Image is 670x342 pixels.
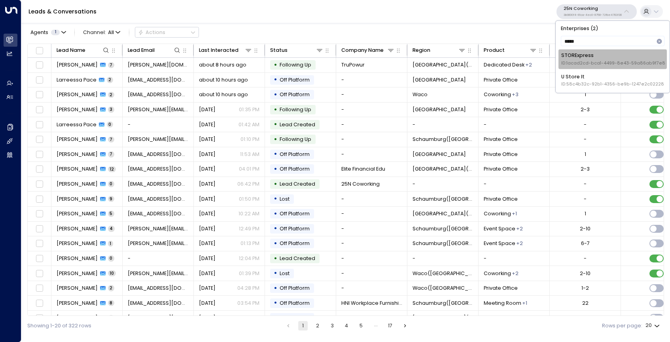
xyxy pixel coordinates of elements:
[413,136,473,143] span: Schaumburg(IL)
[525,61,532,68] div: Meeting Room,Private Office
[80,27,123,37] button: Channel:All
[280,91,310,98] span: Off Platform
[484,240,515,247] span: Event Space
[336,132,407,147] td: -
[27,27,68,37] button: Agents1
[51,30,60,35] span: 1
[479,117,550,132] td: -
[584,121,587,128] div: -
[199,61,246,68] span: about 8 hours ago
[413,314,473,321] span: Frisco(TX)
[280,240,310,247] span: Off Platform
[128,300,189,307] span: eichelbergerl@hniworkplacefurnishings.com
[35,254,44,263] span: Toggle select row
[341,180,380,188] span: 25N Coworking
[57,76,97,84] span: Larreessa Pace
[128,270,189,277] span: jurijs@effodio.com
[237,285,259,292] p: 04:28 PM
[336,87,407,102] td: -
[341,61,365,68] span: TruPowur
[341,314,402,321] span: Causey Aviation Unmanned
[525,314,532,321] div: Meeting Room,Private Office
[57,165,98,173] span: Ed Cross
[274,74,277,86] div: •
[240,240,259,247] p: 01:13 PM
[484,225,515,232] span: Event Space
[35,150,44,159] span: Toggle select row
[35,165,44,174] span: Toggle select row
[57,285,98,292] span: Megan Bruce
[484,165,518,173] span: Private Office
[413,46,466,55] div: Region
[239,106,259,113] p: 01:35 PM
[138,29,165,36] div: Actions
[35,135,44,144] span: Toggle select row
[80,27,123,37] span: Channel:
[484,314,524,321] span: Dedicated Desk
[199,165,216,173] span: Oct 06, 2025
[35,284,44,293] span: Toggle select row
[108,211,114,217] span: 5
[57,91,98,98] span: Paulina Sterrett
[57,196,98,203] span: Elisabeth Gavin
[516,225,523,232] div: Meeting Room,Meeting Room / Event Space
[28,8,97,15] a: Leads & Conversations
[238,210,259,217] p: 10:22 AM
[413,106,466,113] span: Geneva
[484,91,511,98] span: Coworking
[199,46,253,55] div: Last Interacted
[128,180,189,188] span: sloane@25ncoworking.com
[57,121,97,128] span: Larreessa Pace
[561,52,665,66] div: STORExpress
[280,314,310,321] span: Off Platform
[274,282,277,294] div: •
[199,285,216,292] span: Sep 23, 2025
[336,266,407,281] td: -
[484,61,524,68] span: Dedicated Desk
[581,240,590,247] div: 6-7
[522,300,527,307] div: Private Office
[128,196,189,203] span: egavin@datastewardpllc.com
[645,320,661,331] div: 20
[274,148,277,160] div: •
[108,241,113,247] span: 1
[280,61,311,68] span: Following Up
[240,136,259,143] p: 01:10 PM
[484,46,538,55] div: Product
[561,60,665,66] span: ID: 1acad2cd-bca1-4499-8e43-59a86ab9f7e8
[123,117,194,132] td: -
[280,165,310,172] span: Off Platform
[484,270,511,277] span: Coworking
[585,151,586,158] div: 1
[239,196,259,203] p: 01:50 PM
[274,89,277,101] div: •
[479,177,550,192] td: -
[280,270,290,277] span: Lost
[581,165,590,173] div: 2-3
[274,312,277,324] div: •
[280,225,310,232] span: Off Platform
[57,225,98,232] span: Ryan Telford
[413,240,473,247] span: Schaumburg(IL)
[342,321,351,331] button: Go to page 4
[270,46,324,55] div: Status
[274,222,277,235] div: •
[57,46,85,55] div: Lead Name
[135,27,199,38] div: Button group with a nested menu
[280,255,315,262] span: Lead Created
[313,321,322,331] button: Go to page 2
[57,300,98,307] span: Leslie Eichelberger
[274,193,277,205] div: •
[341,300,402,307] span: HNI Workplace Furnishings
[327,321,337,331] button: Go to page 3
[239,165,259,173] p: 04:01 PM
[108,151,114,157] span: 7
[555,46,586,55] div: # of people
[280,210,310,217] span: Off Platform
[582,300,589,307] div: 22
[413,270,473,277] span: Waco(TX)
[35,299,44,308] span: Toggle select row
[199,270,216,277] span: Sep 24, 2025
[35,209,44,218] span: Toggle select row
[484,136,518,143] span: Private Office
